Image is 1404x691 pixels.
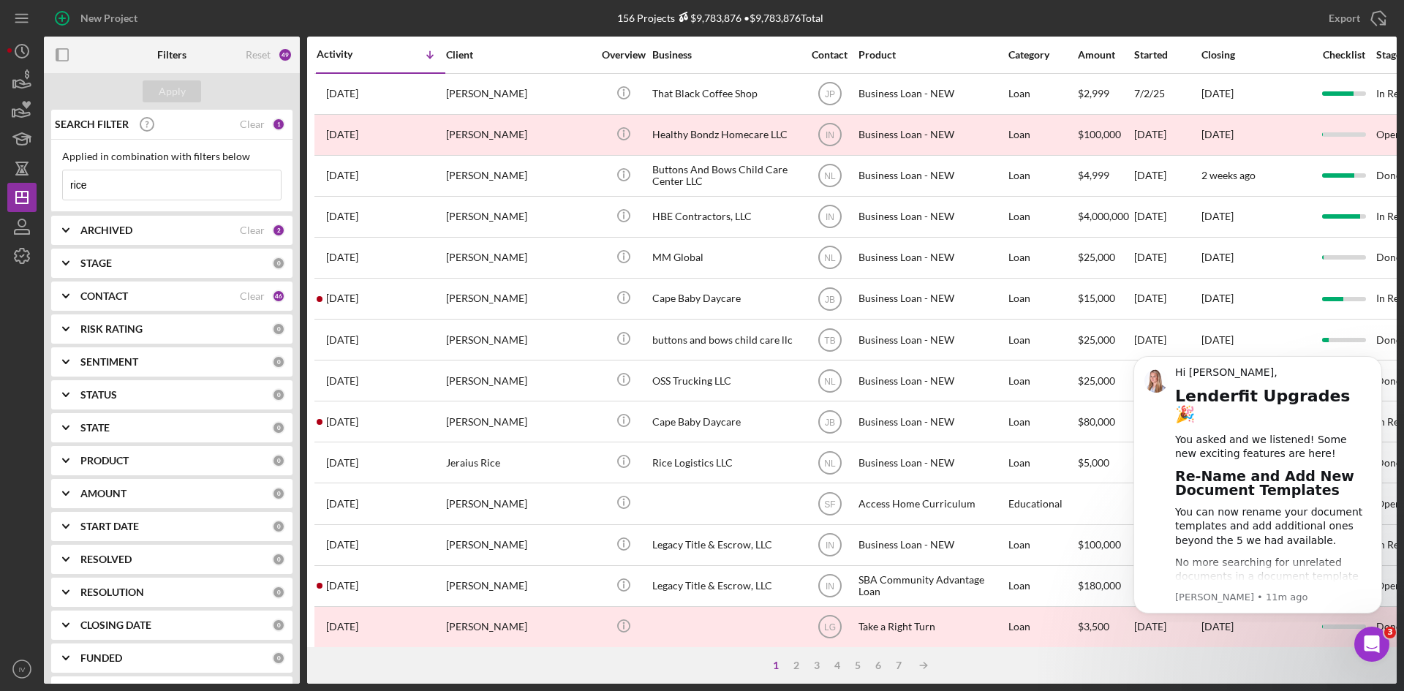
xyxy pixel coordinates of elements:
time: 2 weeks ago [1201,169,1256,181]
div: Contact [802,49,857,61]
div: SBA Community Advantage Loan [858,567,1005,605]
div: [PERSON_NAME] [446,320,592,359]
div: MM Global [652,238,799,277]
div: 5 [848,660,868,671]
time: 2025-02-21 16:35 [326,375,358,387]
div: Business Loan - NEW [858,361,1005,400]
b: Filters [157,49,186,61]
div: Business Loan - NEW [858,320,1005,359]
div: Closing [1201,49,1311,61]
div: $4,999 [1078,156,1133,195]
div: Loan [1008,238,1076,277]
div: Business Loan - NEW [858,526,1005,564]
div: Buttons And Bows Child Care Center LLC [652,156,799,195]
div: Loan [1008,567,1076,605]
div: Take a Right Turn [858,608,1005,646]
div: [PERSON_NAME] [446,608,592,646]
div: 0 [272,652,285,665]
time: 2025-07-31 02:08 [326,211,358,222]
div: 0 [272,355,285,369]
text: NL [824,253,836,263]
span: $15,000 [1078,292,1115,304]
div: HBE Contractors, LLC [652,197,799,236]
div: Reset [246,49,271,61]
div: Clear [240,224,265,236]
iframe: Intercom notifications message [1111,343,1404,622]
div: [DATE] [1134,279,1200,318]
div: Business Loan - NEW [858,279,1005,318]
text: LG [823,622,835,633]
div: 0 [272,454,285,467]
div: Loan [1008,361,1076,400]
b: RESOLUTION [80,586,144,598]
b: SENTIMENT [80,356,138,368]
div: 0 [272,586,285,599]
div: Activity [317,48,381,60]
div: [DATE] [1134,238,1200,277]
button: New Project [44,4,152,33]
div: [DATE] [1134,116,1200,154]
text: IV [18,665,26,673]
text: JP [824,89,834,99]
time: 2025-02-19 17:30 [326,416,358,428]
div: Business Loan - NEW [858,156,1005,195]
div: Legacy Title & Escrow, LLC [652,567,799,605]
div: Business Loan - NEW [858,402,1005,441]
div: [PERSON_NAME] [446,238,592,277]
div: 7 [888,660,909,671]
div: Loan [1008,320,1076,359]
p: Message from Allison, sent 11m ago [64,248,260,261]
div: Export [1329,4,1360,33]
time: [DATE] [1201,128,1234,140]
div: Business Loan - NEW [858,238,1005,277]
span: $5,000 [1078,456,1109,469]
span: $100,000 [1078,538,1121,551]
div: 0 [272,322,285,336]
div: Healthy Bondz Homecare LLC [652,116,799,154]
div: 7/2/25 [1134,75,1200,113]
text: SF [824,499,835,510]
div: [DATE] [1134,320,1200,359]
time: 2025-02-18 20:26 [326,457,358,469]
time: [DATE] [1201,251,1234,263]
div: buttons and bows child care llc [652,320,799,359]
div: $9,783,876 [675,12,741,24]
b: STAGE [80,257,112,269]
div: Clear [240,290,265,302]
div: Access Home Curriculum [858,484,1005,523]
div: New Project [80,4,137,33]
div: [PERSON_NAME] [446,197,592,236]
div: [PERSON_NAME] [446,361,592,400]
div: Educational [1008,484,1076,523]
text: NL [824,376,836,386]
div: Product [858,49,1005,61]
time: 2025-09-19 16:10 [326,88,358,99]
span: $25,000 [1078,251,1115,263]
div: [PERSON_NAME] [446,116,592,154]
div: $4,000,000 [1078,197,1133,236]
div: Business Loan - NEW [858,443,1005,482]
div: Loan [1008,526,1076,564]
div: Clear [240,118,265,130]
div: 4 [827,660,848,671]
div: Overview [596,49,651,61]
div: 0 [272,619,285,632]
b: RESOLVED [80,554,132,565]
div: Cape Baby Daycare [652,279,799,318]
div: Cape Baby Daycare [652,402,799,441]
div: Loan [1008,443,1076,482]
div: 46 [272,290,285,303]
div: Category [1008,49,1076,61]
div: Loan [1008,75,1076,113]
b: STATUS [80,389,117,401]
text: IN [826,581,834,592]
b: CLOSING DATE [80,619,151,631]
div: Started [1134,49,1200,61]
div: 0 [272,257,285,270]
